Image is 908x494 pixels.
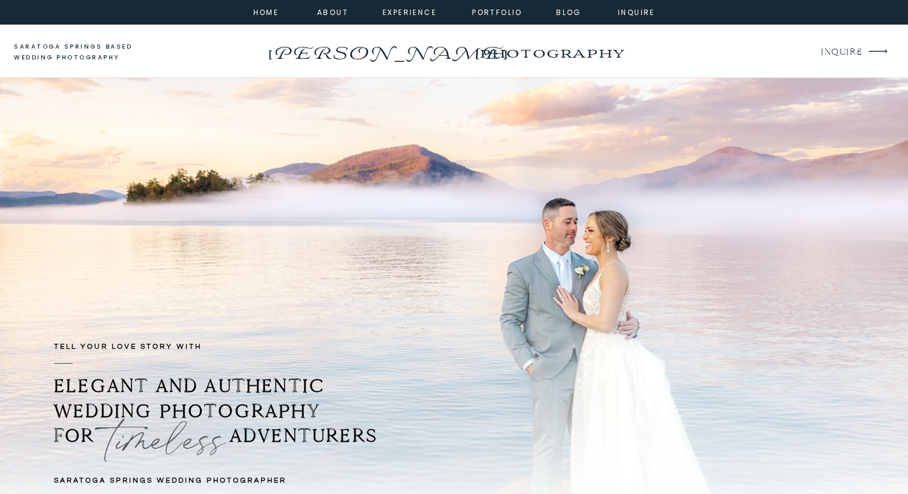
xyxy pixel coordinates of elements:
[383,6,431,17] a: experience
[821,44,861,61] a: INQUIRE
[615,6,658,17] a: inquire
[14,41,155,64] a: saratoga springs based wedding photography
[250,6,282,17] a: home
[547,6,590,17] a: Blog
[54,375,378,447] b: ELEGANT AND AUTHENTIC WEDDING PHOTOGRAPHY FOR ADVENTURERS
[265,39,509,58] a: [PERSON_NAME]
[54,477,286,484] b: Saratoga Springs Wedding Photographer
[471,6,523,17] a: portfolio
[54,343,202,351] b: TELL YOUR LOVE STORY with
[317,6,344,17] a: about
[109,407,214,482] p: timeless
[456,36,647,69] a: photography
